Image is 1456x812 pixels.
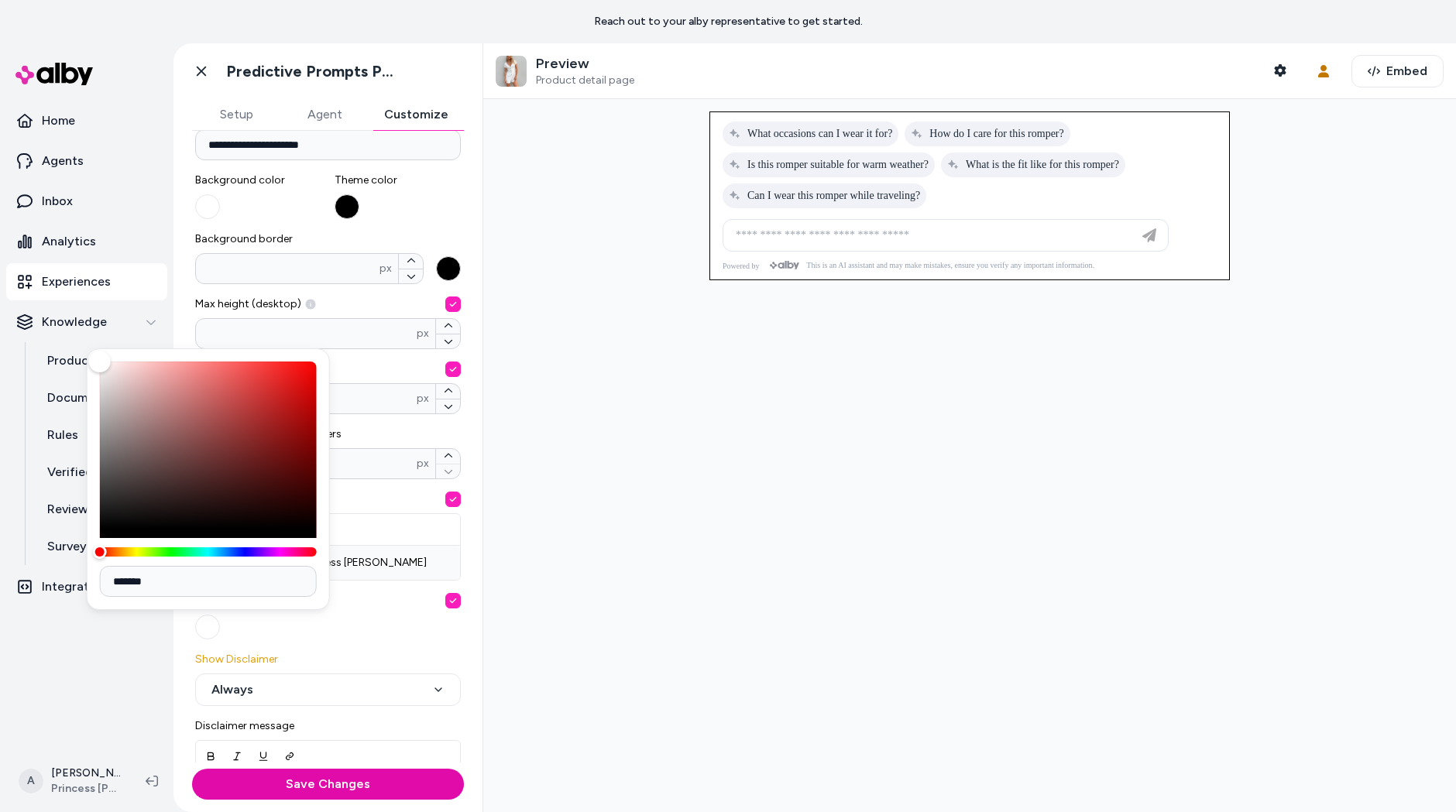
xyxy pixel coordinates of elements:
a: Products [32,342,167,379]
button: Agent [280,99,369,130]
p: Home [42,111,75,130]
img: Adi Romper White - US 0 / White [496,56,527,87]
button: Max height (desktop) px [436,334,460,349]
button: Max height (desktop) px [445,296,461,312]
button: Knowledge [6,303,167,341]
button: Max height (mobile) px [436,384,460,399]
p: Reviews [47,500,94,519]
a: Analytics [6,223,167,260]
button: Show Disclaimer [195,673,461,706]
button: Background rounded cornerspx [436,449,460,464]
button: Save Changes [192,769,464,800]
span: A [19,769,43,793]
button: Max height (desktop) px [436,319,460,334]
p: Inbox [42,192,73,211]
div: Color [100,361,317,529]
button: Setup [192,99,280,130]
button: Link [276,742,303,770]
span: Princess [PERSON_NAME] USA [51,781,121,797]
a: Agents [6,142,167,180]
h1: Predictive Prompts PDP [226,62,400,81]
span: px [417,456,429,471]
a: Integrations [6,568,167,605]
button: Background borderpx [399,269,423,284]
span: px [417,326,429,341]
button: Underline (Ctrl+I) [250,742,276,770]
span: Max height (desktop) [195,296,461,312]
span: px [379,261,392,276]
div: Hue [100,547,317,557]
a: Documents [32,379,167,416]
span: Background color [195,173,322,188]
button: Background borderpx [399,254,423,269]
a: Inbox [6,183,167,220]
p: Survey Questions [47,537,149,556]
button: Max height (mobile) px [445,361,461,377]
button: Italic (Ctrl+U) [224,742,250,770]
img: alby Logo [15,63,93,85]
p: Reach out to your alby representative to get started. [594,14,863,29]
button: Embed [1351,55,1444,87]
span: px [417,391,429,406]
button: Background borderpx [436,256,461,281]
span: Product detail page [536,74,634,87]
p: Integrations [42,577,113,596]
p: [PERSON_NAME] [51,766,121,781]
p: Verified Q&As [47,463,129,481]
input: Max height (desktop) px [196,326,417,341]
a: Verified Q&As [32,454,167,491]
p: Agents [42,152,84,170]
a: Home [6,102,167,139]
a: Rules [32,416,167,454]
button: A[PERSON_NAME]Princess [PERSON_NAME] USA [9,756,133,806]
label: Show Disclaimer [195,652,461,706]
p: Knowledge [42,313,107,331]
p: Preview [536,55,634,73]
button: Customize [369,99,464,130]
p: Analytics [42,232,96,251]
a: Reviews [32,491,167,528]
span: Embed [1386,62,1427,81]
span: Theme color [335,173,462,188]
p: Rules [47,426,78,444]
button: Max height (mobile) px [436,399,460,414]
p: Experiences [42,272,111,291]
button: Bold (Ctrl+B) [197,742,224,770]
span: Background border [195,231,461,247]
p: Products [47,351,100,370]
button: Background rounded cornerspx [436,464,460,479]
p: Documents [47,389,113,407]
a: Experiences [6,263,167,300]
input: Background borderpx [196,261,379,276]
a: Survey Questions [32,528,167,565]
